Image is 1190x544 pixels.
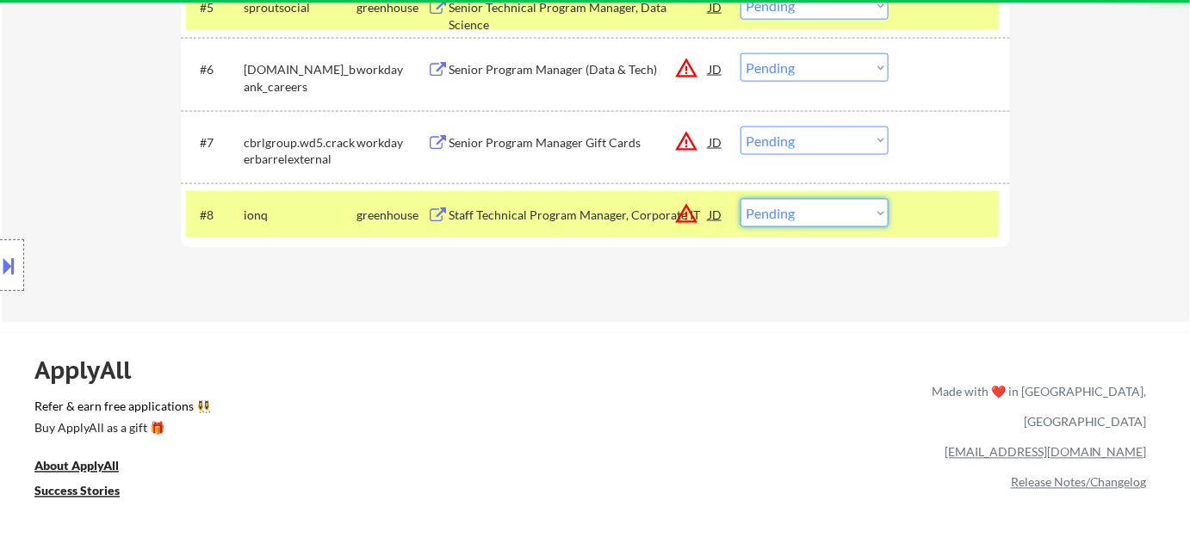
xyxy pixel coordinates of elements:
[34,459,119,473] u: About ApplyAll
[674,56,698,80] button: warning_amber
[356,61,427,78] div: workday
[925,377,1147,437] div: Made with ❤️ in [GEOGRAPHIC_DATA], [GEOGRAPHIC_DATA]
[34,457,143,479] a: About ApplyAll
[707,127,724,158] div: JD
[356,134,427,151] div: workday
[34,423,207,435] div: Buy ApplyAll as a gift 🎁
[674,201,698,226] button: warning_amber
[34,419,207,441] a: Buy ApplyAll as a gift 🎁
[449,61,709,78] div: Senior Program Manager (Data & Tech)
[34,482,143,504] a: Success Stories
[707,53,724,84] div: JD
[356,207,427,224] div: greenhouse
[674,129,698,153] button: warning_amber
[244,61,356,95] div: [DOMAIN_NAME]_bank_careers
[945,445,1147,460] a: [EMAIL_ADDRESS][DOMAIN_NAME]
[34,484,120,498] u: Success Stories
[707,199,724,230] div: JD
[449,207,709,224] div: Staff Technical Program Manager, Corporate IT
[1011,475,1147,490] a: Release Notes/Changelog
[200,61,230,78] div: #6
[449,134,709,151] div: Senior Program Manager Gift Cards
